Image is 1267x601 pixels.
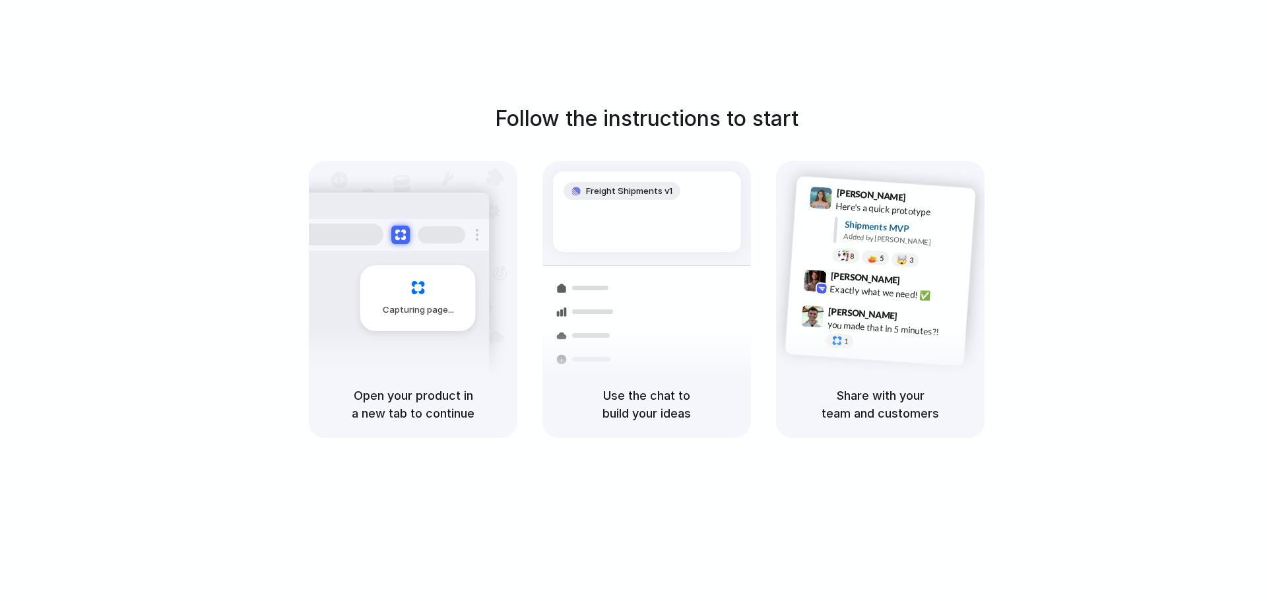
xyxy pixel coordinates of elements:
div: Here's a quick prototype [835,199,967,222]
span: Freight Shipments v1 [586,185,672,198]
span: 9:41 AM [910,192,937,208]
span: 8 [850,253,855,260]
span: 5 [880,255,884,262]
span: 1 [844,338,849,345]
h5: Use the chat to build your ideas [558,387,735,422]
div: Shipments MVP [844,218,966,239]
div: Added by [PERSON_NAME] [843,231,965,250]
span: Capturing page [383,303,456,317]
h1: Follow the instructions to start [495,103,798,135]
div: 🤯 [897,255,908,265]
h5: Open your product in a new tab to continue [325,387,502,422]
span: 9:42 AM [904,274,931,290]
div: Exactly what we need! ✅ [829,282,961,304]
span: 9:47 AM [901,310,928,326]
span: [PERSON_NAME] [836,185,906,205]
span: [PERSON_NAME] [828,304,898,323]
div: you made that in 5 minutes?! [827,317,959,340]
span: 3 [909,257,914,264]
span: [PERSON_NAME] [830,269,900,288]
h5: Share with your team and customers [792,387,969,422]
